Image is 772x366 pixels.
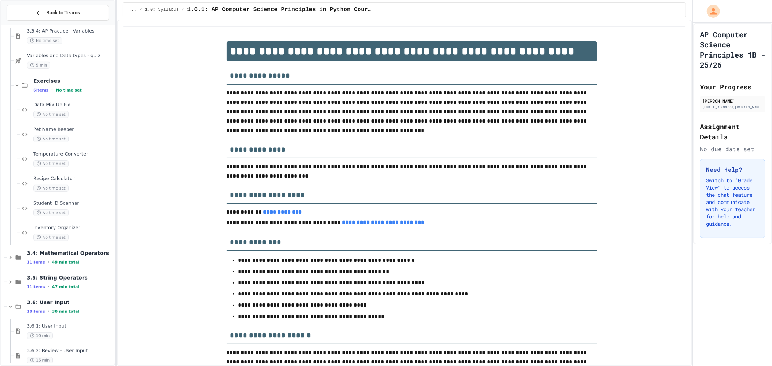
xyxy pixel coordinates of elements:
[46,9,80,17] span: Back to Teams
[700,82,765,92] h2: Your Progress
[702,105,763,110] div: [EMAIL_ADDRESS][DOMAIN_NAME]
[702,98,763,104] div: [PERSON_NAME]
[706,177,759,227] p: Switch to "Grade View" to access the chat feature and communicate with your teacher for help and ...
[700,29,765,70] h1: AP Computer Science Principles 1B - 25/26
[139,7,142,13] span: /
[700,122,765,142] h2: Assignment Details
[187,5,372,14] span: 1.0.1: AP Computer Science Principles in Python Course Syllabus
[182,7,184,13] span: /
[706,165,759,174] h3: Need Help?
[700,145,765,153] div: No due date set
[699,3,722,20] div: My Account
[7,5,109,21] button: Back to Teams
[129,7,137,13] span: ...
[145,7,179,13] span: 1.0: Syllabus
